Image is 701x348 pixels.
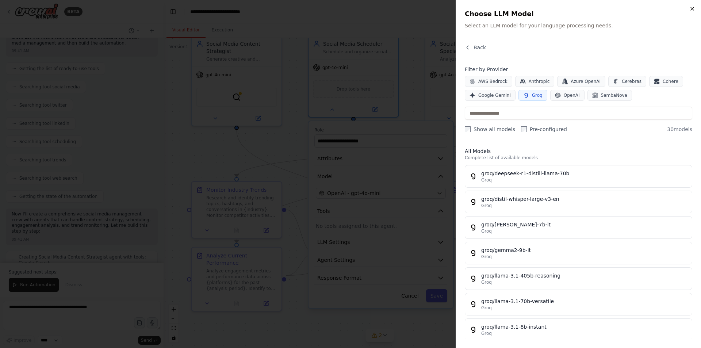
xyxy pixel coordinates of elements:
[481,254,492,260] span: Groq
[532,92,543,98] span: Groq
[550,90,585,101] button: OpenAI
[571,79,601,84] span: Azure OpenAI
[465,126,515,133] label: Show all models
[478,79,507,84] span: AWS Bedrock
[481,195,687,203] div: groq/distil-whisper-large-v3-en
[465,90,516,101] button: Google Gemini
[529,79,550,84] span: Anthropic
[481,330,492,336] span: Groq
[521,126,567,133] label: Pre-configured
[481,203,492,209] span: Groq
[465,148,692,155] h3: All Models
[518,90,547,101] button: Groq
[465,318,692,341] button: groq/llama-3.1-8b-instantGroq
[481,246,687,254] div: groq/gemma2-9b-it
[481,323,687,330] div: groq/llama-3.1-8b-instant
[521,126,527,132] input: Pre-configured
[481,177,492,183] span: Groq
[465,216,692,239] button: groq/[PERSON_NAME]-7b-itGroq
[515,76,555,87] button: Anthropic
[663,79,678,84] span: Cohere
[465,191,692,213] button: groq/distil-whisper-large-v3-enGroq
[465,267,692,290] button: groq/llama-3.1-405b-reasoningGroq
[465,9,692,19] h2: Choose LLM Model
[465,76,512,87] button: AWS Bedrock
[478,92,511,98] span: Google Gemini
[481,228,492,234] span: Groq
[474,44,486,51] span: Back
[465,44,486,51] button: Back
[622,79,641,84] span: Cerebras
[465,242,692,264] button: groq/gemma2-9b-itGroq
[465,155,692,161] p: Complete list of available models
[649,76,683,87] button: Cohere
[481,279,492,285] span: Groq
[608,76,646,87] button: Cerebras
[465,66,692,73] h4: Filter by Provider
[465,126,471,132] input: Show all models
[601,92,627,98] span: SambaNova
[481,272,687,279] div: groq/llama-3.1-405b-reasoning
[557,76,605,87] button: Azure OpenAI
[481,305,492,311] span: Groq
[564,92,580,98] span: OpenAI
[481,221,687,228] div: groq/[PERSON_NAME]-7b-it
[481,298,687,305] div: groq/llama-3.1-70b-versatile
[667,126,692,133] span: 30 models
[465,165,692,188] button: groq/deepseek-r1-distill-llama-70bGroq
[587,90,632,101] button: SambaNova
[481,170,687,177] div: groq/deepseek-r1-distill-llama-70b
[465,293,692,316] button: groq/llama-3.1-70b-versatileGroq
[465,22,692,29] p: Select an LLM model for your language processing needs.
